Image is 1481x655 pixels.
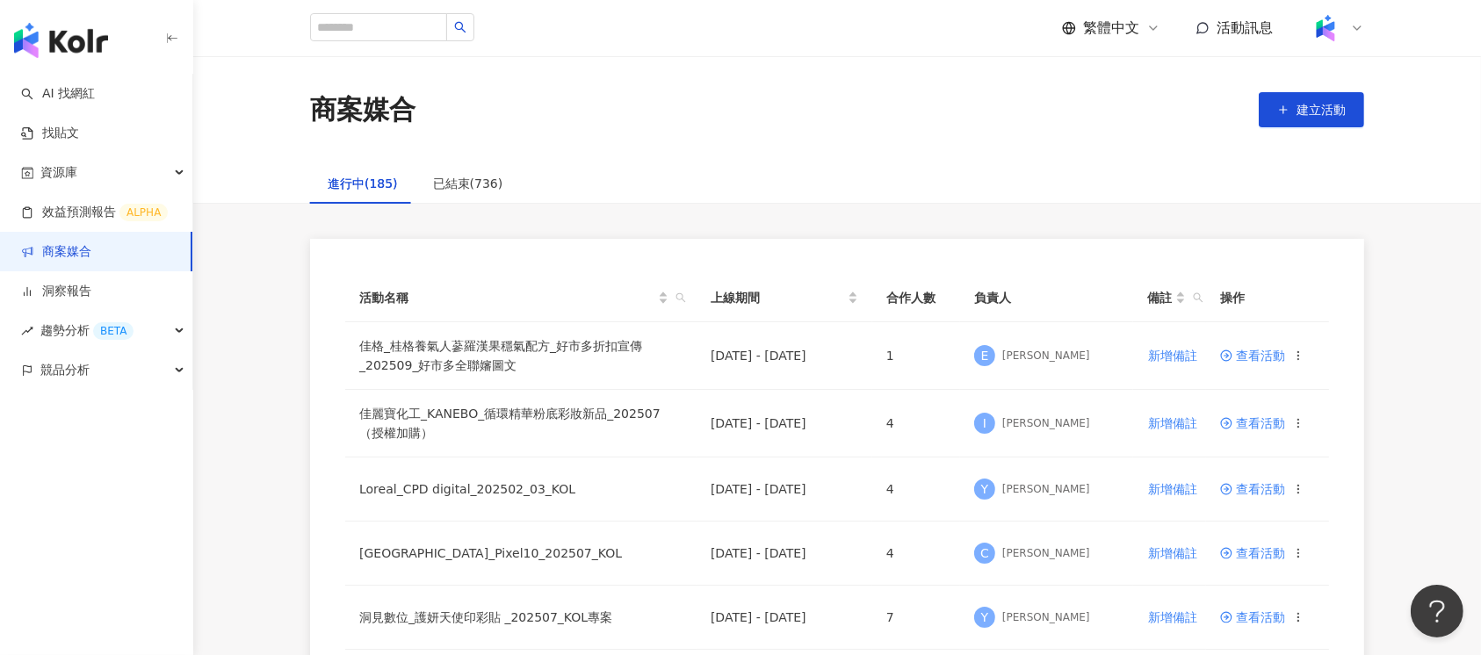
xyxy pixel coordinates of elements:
[345,457,697,522] td: Loreal_CPD digital_202502_03_KOL
[981,346,989,365] span: E
[93,322,134,340] div: BETA
[21,125,79,142] a: 找貼文
[345,390,697,457] td: 佳麗寶化工_KANEBO_循環精華粉底彩妝新品_202507（授權加購）
[1220,417,1285,429] a: 查看活動
[1002,416,1090,431] div: [PERSON_NAME]
[1220,611,1285,623] a: 查看活動
[697,390,872,457] td: [DATE] - [DATE]
[433,174,503,193] div: 已結束(736)
[1193,292,1203,303] span: search
[872,457,960,522] td: 4
[872,322,960,390] td: 1
[697,522,872,586] td: [DATE] - [DATE]
[675,292,686,303] span: search
[1217,19,1273,36] span: 活動訊息
[983,414,986,433] span: I
[345,274,697,322] th: 活動名稱
[40,311,134,350] span: 趨勢分析
[1147,471,1198,507] button: 新增備註
[1148,349,1197,363] span: 新增備註
[1148,610,1197,624] span: 新增備註
[21,243,91,261] a: 商案媒合
[1147,600,1198,635] button: 新增備註
[1002,482,1090,497] div: [PERSON_NAME]
[1147,536,1198,571] button: 新增備註
[310,91,415,128] div: 商案媒合
[40,350,90,390] span: 競品分析
[14,23,108,58] img: logo
[21,325,33,337] span: rise
[1002,546,1090,561] div: [PERSON_NAME]
[1083,18,1139,38] span: 繁體中文
[1133,274,1214,322] th: 備註
[1002,349,1090,363] div: [PERSON_NAME]
[697,457,872,522] td: [DATE] - [DATE]
[981,479,989,499] span: Y
[711,288,844,307] span: 上線期間
[1147,338,1198,373] button: 新增備註
[1297,103,1346,117] span: 建立活動
[21,85,95,103] a: searchAI 找網紅
[21,283,91,300] a: 洞察報告
[1148,482,1197,496] span: 新增備註
[1220,547,1285,559] a: 查看活動
[697,322,872,390] td: [DATE] - [DATE]
[1002,610,1090,625] div: [PERSON_NAME]
[1220,349,1285,362] a: 查看活動
[359,288,654,307] span: 活動名稱
[345,522,697,586] td: [GEOGRAPHIC_DATA]_Pixel10_202507_KOL
[1189,284,1207,311] span: search
[697,274,872,322] th: 上線期間
[872,274,960,322] th: 合作人數
[872,390,960,457] td: 4
[1147,406,1198,441] button: 新增備註
[872,522,960,586] td: 4
[872,586,960,650] td: 7
[40,153,77,192] span: 資源庫
[328,174,398,193] div: 進行中(185)
[1148,546,1197,560] span: 新增備註
[697,586,872,650] td: [DATE] - [DATE]
[21,204,168,221] a: 效益預測報告ALPHA
[1259,92,1364,127] button: 建立活動
[981,608,989,627] span: Y
[980,543,989,563] span: C
[1206,274,1329,322] th: 操作
[1147,288,1172,307] span: 備註
[345,586,697,650] td: 洞⾒數位_護妍天使印彩貼 _202507_KOL專案
[960,274,1133,322] th: 負責人
[454,21,466,33] span: search
[1220,483,1285,495] a: 查看活動
[1309,11,1342,45] img: Kolr%20app%20icon%20%281%29.png
[1148,416,1197,430] span: 新增備註
[672,284,690,311] span: search
[345,322,697,390] td: 佳格_桂格養氣人蔘羅漢果穩氣配方_好市多折扣宣傳_202509_好市多全聯嬸圖文
[1411,585,1463,637] iframe: Help Scout Beacon - Open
